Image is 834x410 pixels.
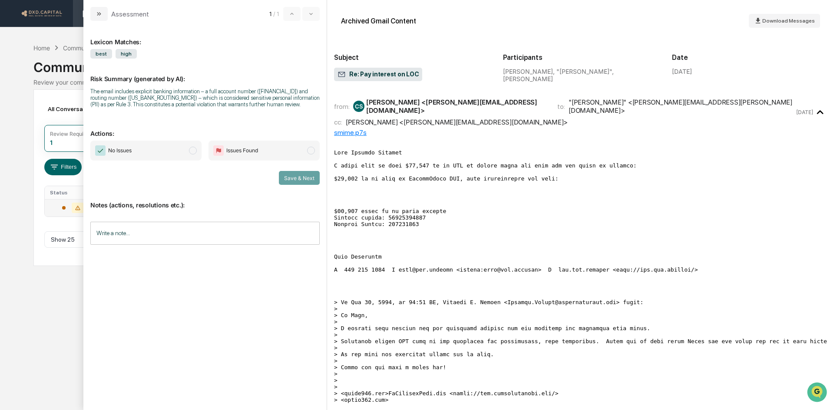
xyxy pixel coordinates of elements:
[148,69,158,79] button: Start new chat
[33,52,801,75] div: Communications Archive
[50,139,53,146] div: 1
[50,131,92,137] div: Review Required
[213,145,224,156] img: Flag
[61,147,105,154] a: Powered byPylon
[9,127,16,134] div: 🔎
[63,44,133,52] div: Communications Archive
[90,191,320,209] p: Notes (actions, resolutions etc.):
[90,119,320,137] p: Actions:
[9,66,24,82] img: 1746055101610-c473b297-6a78-478c-a979-82029cc54cd1
[806,381,830,405] iframe: Open customer support
[341,17,416,25] div: Archived Gmail Content
[90,65,320,82] p: Risk Summary (generated by AI):
[23,39,143,49] input: Clear
[111,10,149,18] div: Assessment
[273,10,281,17] span: / 1
[503,68,658,82] div: [PERSON_NAME], "[PERSON_NAME]", [PERSON_NAME]
[334,102,350,111] span: from:
[72,109,108,118] span: Attestations
[226,146,258,155] span: Issues Found
[30,66,142,75] div: Start new chat
[90,49,112,59] span: best
[116,49,137,59] span: high
[17,126,55,134] span: Data Lookup
[33,44,50,52] div: Home
[762,18,815,24] span: Download Messages
[17,109,56,118] span: Preclearance
[90,88,320,108] div: The email includes explicit banking information – a full account number ([FINANCIAL_ID]) and rout...
[353,101,364,112] div: CS
[672,53,827,62] h2: Date
[45,186,102,199] th: Status
[334,53,489,62] h2: Subject
[86,147,105,154] span: Pylon
[44,159,82,175] button: Filters
[5,106,60,121] a: 🖐️Preclearance
[108,146,132,155] span: No Issues
[338,70,419,79] span: Re: Pay interest on LOC
[503,53,658,62] h2: Participants
[30,75,110,82] div: We're available if you need us!
[279,171,320,185] button: Save & Next
[33,79,801,86] div: Review your communication records across channels
[9,110,16,117] div: 🖐️
[366,98,547,115] div: [PERSON_NAME] <[PERSON_NAME][EMAIL_ADDRESS][DOMAIN_NAME]>
[569,98,794,115] div: "[PERSON_NAME]" <[PERSON_NAME][EMAIL_ADDRESS][PERSON_NAME][DOMAIN_NAME]>
[90,28,320,46] div: Lexicon Matches:
[557,102,565,111] span: to:
[21,9,63,17] img: logo
[5,122,58,138] a: 🔎Data Lookup
[672,68,692,75] div: [DATE]
[63,110,70,117] div: 🗄️
[60,106,111,121] a: 🗄️Attestations
[334,118,342,126] span: cc:
[796,109,813,115] time: Thursday, August 14, 2025 at 7:15:25 AM
[346,118,568,126] div: [PERSON_NAME] <[PERSON_NAME][EMAIL_ADDRESS][DOMAIN_NAME]>
[44,102,110,116] div: All Conversations
[95,145,106,156] img: Checkmark
[9,18,158,32] p: How can we help?
[334,128,827,137] div: smime.p7s
[269,10,271,17] span: 1
[749,14,820,28] button: Download Messages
